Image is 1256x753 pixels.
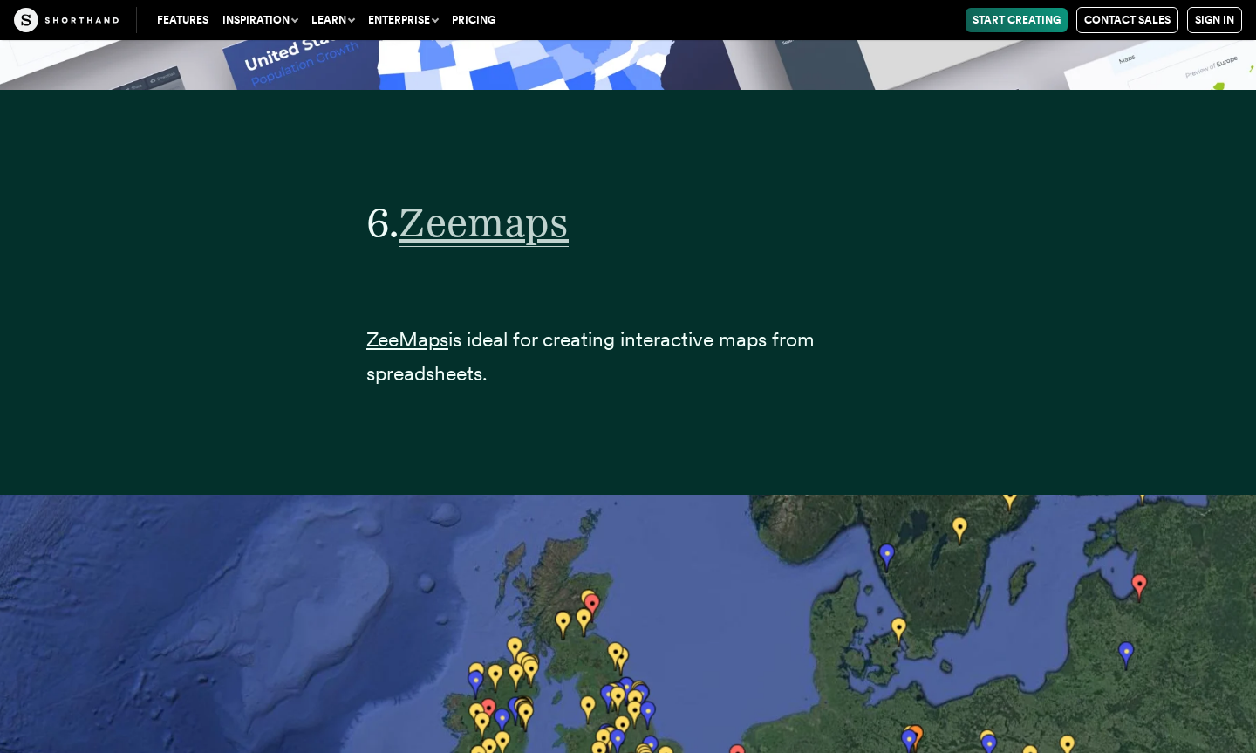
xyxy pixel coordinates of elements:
span: 6. [366,198,399,246]
a: Zeemaps [399,198,569,246]
a: ZeeMaps [366,327,448,352]
a: Pricing [445,8,502,32]
button: Inspiration [215,8,304,32]
button: Enterprise [361,8,445,32]
img: The Craft [14,8,119,32]
a: Contact Sales [1076,7,1178,33]
a: Features [150,8,215,32]
a: Start Creating [966,8,1068,32]
button: Learn [304,8,361,32]
span: Zeemaps [399,198,569,247]
span: is ideal for creating interactive maps from spreadsheets. [366,327,815,386]
a: Sign in [1187,7,1242,33]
